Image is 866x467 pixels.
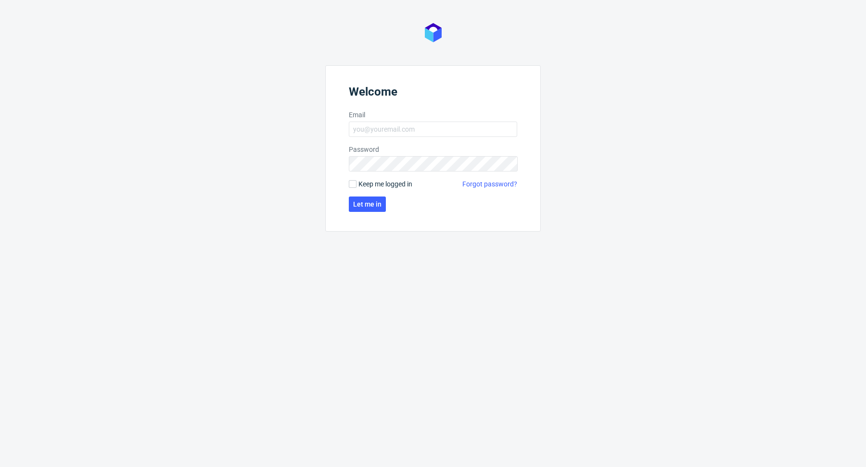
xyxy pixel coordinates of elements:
header: Welcome [349,85,517,102]
label: Email [349,110,517,120]
a: Forgot password? [462,179,517,189]
label: Password [349,145,517,154]
input: you@youremail.com [349,122,517,137]
button: Let me in [349,197,386,212]
span: Keep me logged in [358,179,412,189]
span: Let me in [353,201,382,208]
